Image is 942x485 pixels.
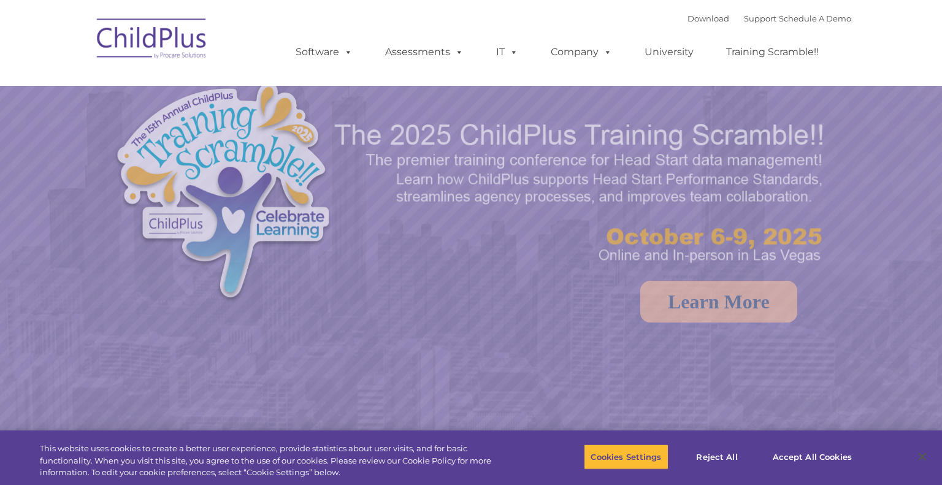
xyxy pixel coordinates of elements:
[632,40,706,64] a: University
[584,444,668,470] button: Cookies Settings
[640,281,797,323] a: Learn More
[40,443,518,479] div: This website uses cookies to create a better user experience, provide statistics about user visit...
[766,444,859,470] button: Accept All Cookies
[679,444,756,470] button: Reject All
[373,40,476,64] a: Assessments
[283,40,365,64] a: Software
[687,13,851,23] font: |
[779,13,851,23] a: Schedule A Demo
[484,40,530,64] a: IT
[909,443,936,470] button: Close
[744,13,776,23] a: Support
[91,10,213,71] img: ChildPlus by Procare Solutions
[687,13,729,23] a: Download
[714,40,831,64] a: Training Scramble!!
[538,40,624,64] a: Company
